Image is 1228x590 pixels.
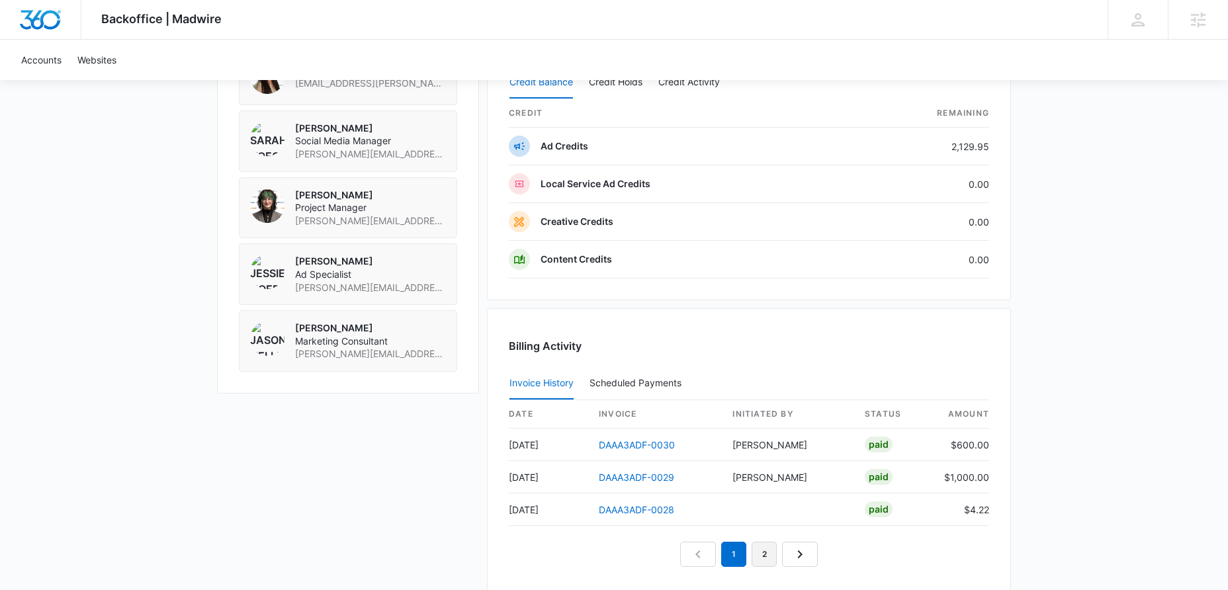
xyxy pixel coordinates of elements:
[509,461,588,493] td: [DATE]
[509,400,588,429] th: date
[599,439,675,450] a: DAAA3ADF-0030
[295,281,446,294] span: [PERSON_NAME][EMAIL_ADDRESS][PERSON_NAME][DOMAIN_NAME]
[250,321,285,356] img: Jason Hellem
[934,400,989,429] th: amount
[295,214,446,228] span: [PERSON_NAME][EMAIL_ADDRESS][PERSON_NAME][DOMAIN_NAME]
[509,67,573,99] button: Credit Balance
[295,335,446,348] span: Marketing Consultant
[680,542,818,567] nav: Pagination
[849,203,989,241] td: 0.00
[101,12,222,26] span: Backoffice | Madwire
[295,255,446,268] p: [PERSON_NAME]
[722,400,854,429] th: Initiated By
[250,122,285,156] img: Sarah Voegtlin
[934,461,989,493] td: $1,000.00
[590,378,687,388] div: Scheduled Payments
[509,493,588,526] td: [DATE]
[295,189,446,202] p: [PERSON_NAME]
[782,542,818,567] a: Next Page
[865,437,893,452] div: Paid
[588,400,722,429] th: invoice
[599,472,674,483] a: DAAA3ADF-0029
[295,122,446,135] p: [PERSON_NAME]
[854,400,934,429] th: status
[752,542,777,567] a: Page 2
[509,429,588,461] td: [DATE]
[849,241,989,278] td: 0.00
[721,542,746,567] em: 1
[934,429,989,461] td: $600.00
[865,469,893,485] div: Paid
[295,201,446,214] span: Project Manager
[295,268,446,281] span: Ad Specialist
[509,368,574,400] button: Invoice History
[658,67,720,99] button: Credit Activity
[295,134,446,147] span: Social Media Manager
[250,189,285,223] img: Percy Ackerman
[722,429,854,461] td: [PERSON_NAME]
[295,147,446,161] span: [PERSON_NAME][EMAIL_ADDRESS][PERSON_NAME][DOMAIN_NAME]
[295,347,446,360] span: [PERSON_NAME][EMAIL_ADDRESS][PERSON_NAME][DOMAIN_NAME]
[541,215,613,228] p: Creative Credits
[541,140,588,153] p: Ad Credits
[849,165,989,203] td: 0.00
[295,77,446,90] span: [EMAIL_ADDRESS][PERSON_NAME][DOMAIN_NAME]
[849,99,989,128] th: Remaining
[934,493,989,526] td: $4.22
[69,40,124,80] a: Websites
[250,255,285,289] img: Jessie Hoerr
[509,99,849,128] th: credit
[599,504,674,515] a: DAAA3ADF-0028
[589,67,642,99] button: Credit Holds
[295,321,446,335] p: [PERSON_NAME]
[541,177,650,190] p: Local Service Ad Credits
[13,40,69,80] a: Accounts
[849,128,989,165] td: 2,129.95
[865,501,893,517] div: Paid
[541,253,612,266] p: Content Credits
[722,461,854,493] td: [PERSON_NAME]
[509,338,989,354] h3: Billing Activity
